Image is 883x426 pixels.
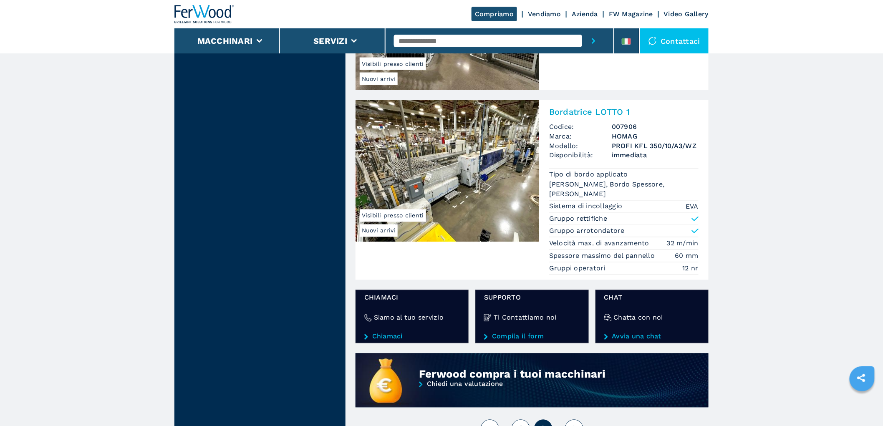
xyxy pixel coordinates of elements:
em: 60 mm [675,251,699,261]
span: Modello: [549,141,612,151]
p: Gruppi operatori [549,264,608,273]
span: Disponibilità: [549,151,612,160]
div: Ferwood compra i tuoi macchinari [419,368,651,381]
div: Contattaci [640,28,709,53]
p: Tipo di bordo applicato [549,170,630,179]
a: Bordatrice LOTTO 1 HOMAG PROFI KFL 350/10/A3/WZNuovi arriviVisibili presso clientiBordatrice LOTT... [356,100,709,280]
a: Video Gallery [664,10,709,18]
h3: PROFI KFL 350/10/A3/WZ [612,141,699,151]
p: Gruppo rettifiche [549,214,607,224]
a: sharethis [851,368,872,388]
button: submit-button [582,28,605,53]
a: Compila il form [484,333,580,340]
span: Visibili presso clienti [360,58,426,70]
span: Chiamaci [364,293,460,302]
span: Codice: [549,122,612,131]
span: Nuovi arrivi [360,224,398,237]
h4: Chatta con noi [614,313,664,323]
span: Visibili presso clienti [360,209,426,222]
img: Bordatrice LOTTO 1 HOMAG PROFI KFL 350/10/A3/WZ [356,100,539,242]
span: chat [604,293,700,302]
p: Gruppo arrotondatore [549,227,625,236]
em: 12 nr [683,264,699,273]
em: [PERSON_NAME], Bordo Spessore, [PERSON_NAME] [549,180,699,199]
a: Azienda [572,10,598,18]
button: Servizi [313,36,347,46]
img: Contattaci [648,37,657,45]
h3: 007906 [612,122,699,131]
p: Spessore massimo del pannello [549,252,657,261]
h3: HOMAG [612,131,699,141]
a: Compriamo [472,7,517,21]
a: Chiamaci [364,333,460,340]
h2: Bordatrice LOTTO 1 [549,107,699,117]
span: Supporto [484,293,580,302]
p: Sistema di incollaggio [549,202,625,211]
button: Macchinari [197,36,253,46]
span: Marca: [549,131,612,141]
span: Nuovi arrivi [360,73,398,85]
em: 32 m/min [667,239,699,248]
a: Vendiamo [528,10,561,18]
a: FW Magazine [609,10,653,18]
a: Chiedi una valutazione [356,381,709,409]
h4: Siamo al tuo servizio [374,313,444,323]
p: Velocità max. di avanzamento [549,239,651,248]
em: EVA [686,202,699,212]
iframe: Chat [848,388,877,420]
span: immediata [612,151,699,160]
a: Avvia una chat [604,333,700,340]
img: Siamo al tuo servizio [364,314,372,322]
h4: Ti Contattiamo noi [494,313,557,323]
img: Chatta con noi [604,314,612,322]
img: Ti Contattiamo noi [484,314,492,322]
img: Ferwood [174,5,235,23]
